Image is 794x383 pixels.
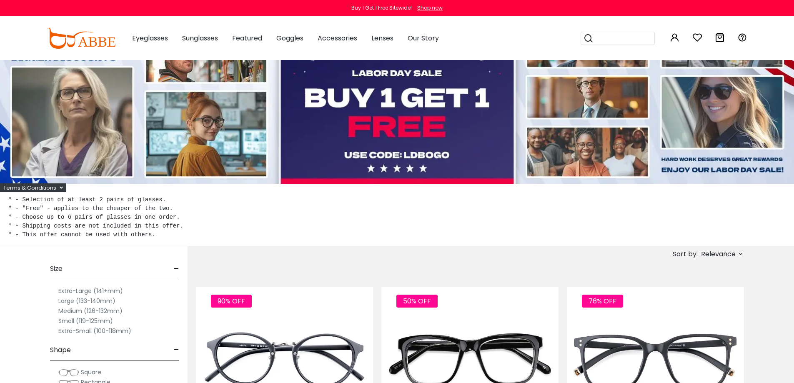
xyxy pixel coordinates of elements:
[413,4,443,11] a: Shop now
[132,33,168,43] span: Eyeglasses
[58,286,123,296] label: Extra-Large (141+mm)
[396,295,438,308] span: 50% OFF
[673,249,698,259] span: Sort by:
[174,340,179,360] span: -
[211,295,252,308] span: 90% OFF
[8,195,786,239] pre: * - Selection of at least 2 pairs of glasses. * - "Free" - applies to the cheaper of the two. * -...
[232,33,262,43] span: Featured
[50,340,71,360] span: Shape
[50,259,63,279] span: Size
[58,368,79,377] img: Square.png
[408,33,439,43] span: Our Story
[58,326,131,336] label: Extra-Small (100-118mm)
[58,306,123,316] label: Medium (126-132mm)
[182,33,218,43] span: Sunglasses
[351,4,412,12] div: Buy 1 Get 1 Free Sitewide!
[318,33,357,43] span: Accessories
[174,259,179,279] span: -
[47,28,115,49] img: abbeglasses.com
[582,295,623,308] span: 76% OFF
[276,33,303,43] span: Goggles
[371,33,393,43] span: Lenses
[701,247,736,262] span: Relevance
[58,296,115,306] label: Large (133-140mm)
[58,316,113,326] label: Small (119-125mm)
[81,368,101,376] span: Square
[417,4,443,12] div: Shop now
